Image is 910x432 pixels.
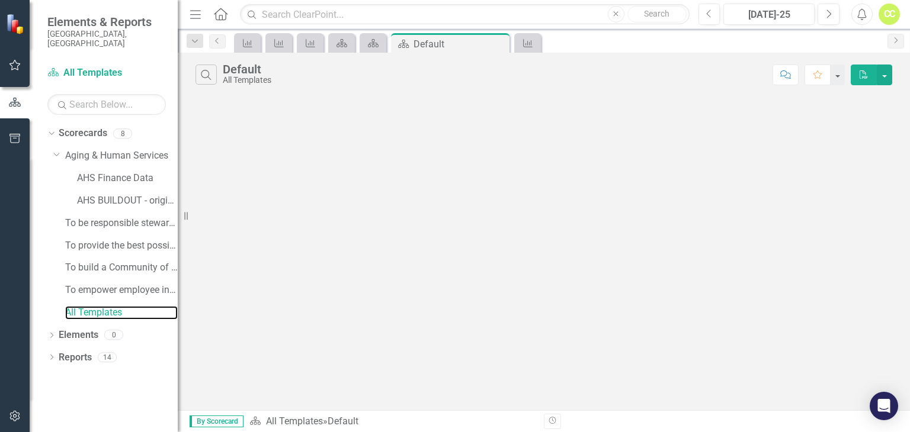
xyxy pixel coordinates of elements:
span: Elements & Reports [47,15,166,29]
img: ClearPoint Strategy [6,13,27,34]
input: Search ClearPoint... [240,4,689,25]
span: By Scorecard [190,415,243,427]
button: [DATE]-25 [723,4,815,25]
a: To be responsible stewards of taxpayers' money​ [65,217,178,230]
div: Default [328,415,358,427]
input: Search Below... [47,94,166,115]
div: Default [223,63,271,76]
a: AHS BUILDOUT - original to duplicate [77,194,178,208]
span: Search [644,9,669,18]
a: AHS Finance Data [77,172,178,185]
a: To build a Community of Choice where people want to live and work​ [65,261,178,275]
div: Open Intercom Messenger [870,392,898,420]
button: Search [627,6,687,22]
div: » [249,415,535,428]
a: Aging & Human Services [65,149,178,163]
small: [GEOGRAPHIC_DATA], [GEOGRAPHIC_DATA] [47,29,166,49]
div: 0 [104,330,123,340]
button: CC [879,4,900,25]
div: 8 [113,128,132,138]
a: Reports [59,351,92,365]
a: All Templates [266,415,323,427]
a: All Templates [47,66,166,80]
a: All Templates [65,306,178,320]
div: All Templates [223,76,271,85]
div: Default [414,37,507,51]
a: Scorecards [59,127,107,140]
a: To empower employee innovation and productivity [65,283,178,297]
a: To provide the best possible mandatory and discretionary services [65,239,178,253]
div: 14 [98,352,117,362]
a: Elements [59,328,98,342]
div: [DATE]-25 [728,8,810,22]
